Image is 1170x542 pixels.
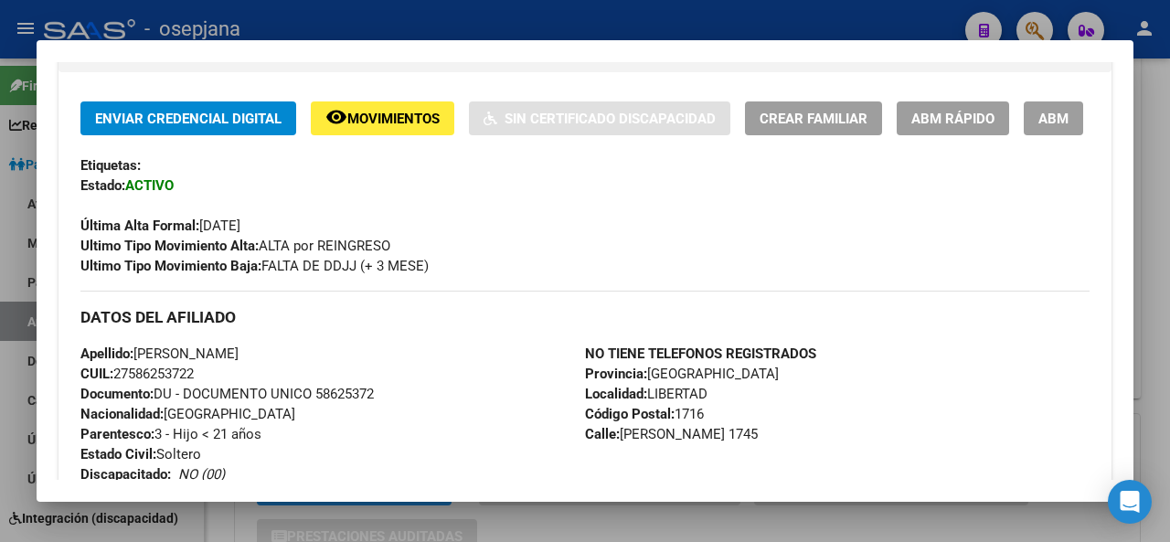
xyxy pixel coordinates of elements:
strong: Estado Civil: [80,446,156,462]
h3: DATOS DEL AFILIADO [80,307,1090,327]
strong: Provincia: [585,366,647,382]
strong: Parentesco: [80,426,154,442]
button: Sin Certificado Discapacidad [469,101,730,135]
strong: Ultimo Tipo Movimiento Baja: [80,258,261,274]
span: [DATE] [80,218,240,234]
strong: Localidad: [585,386,647,402]
span: 3 - Hijo < 21 años [80,426,261,442]
strong: ACTIVO [125,177,174,194]
strong: Código Postal: [585,406,675,422]
button: ABM [1024,101,1083,135]
strong: Apellido: [80,345,133,362]
button: ABM Rápido [897,101,1009,135]
button: Enviar Credencial Digital [80,101,296,135]
strong: Discapacitado: [80,466,171,483]
strong: Etiquetas: [80,157,141,174]
span: 1716 [585,406,704,422]
strong: Nacionalidad: [80,406,164,422]
span: DU - DOCUMENTO UNICO 58625372 [80,386,374,402]
div: Open Intercom Messenger [1108,480,1152,524]
span: ABM Rápido [911,111,994,127]
button: Crear Familiar [745,101,882,135]
strong: Ultimo Tipo Movimiento Alta: [80,238,259,254]
span: LIBERTAD [585,386,707,402]
span: ALTA por REINGRESO [80,238,390,254]
strong: Última Alta Formal: [80,218,199,234]
span: [GEOGRAPHIC_DATA] [585,366,779,382]
span: [PERSON_NAME] [80,345,239,362]
span: ABM [1038,111,1069,127]
strong: Documento: [80,386,154,402]
span: 27586253722 [80,366,194,382]
span: [GEOGRAPHIC_DATA] [80,406,295,422]
span: Sin Certificado Discapacidad [505,111,716,127]
span: FALTA DE DDJJ (+ 3 MESE) [80,258,429,274]
i: NO (00) [178,466,225,483]
mat-icon: remove_red_eye [325,106,347,128]
span: Crear Familiar [760,111,867,127]
strong: CUIL: [80,366,113,382]
button: Movimientos [311,101,454,135]
span: Soltero [80,446,201,462]
strong: Calle: [585,426,620,442]
span: [PERSON_NAME] 1745 [585,426,758,442]
strong: NO TIENE TELEFONOS REGISTRADOS [585,345,816,362]
span: Movimientos [347,111,440,127]
span: Enviar Credencial Digital [95,111,282,127]
strong: Estado: [80,177,125,194]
